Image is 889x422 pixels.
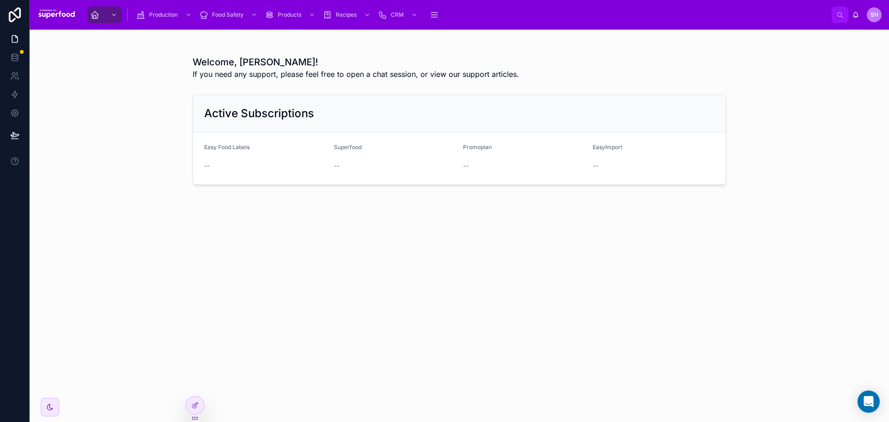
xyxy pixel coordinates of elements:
span: -- [334,161,339,170]
h1: Welcome, [PERSON_NAME]! [193,56,519,69]
h2: Active Subscriptions [204,106,314,121]
span: -- [204,161,210,170]
span: Products [278,11,301,19]
div: scrollable content [84,5,832,25]
span: Production [149,11,178,19]
span: Promoplan [463,144,492,151]
a: CRM [375,6,422,23]
span: Food Safety [212,11,244,19]
span: Superfood [334,144,362,151]
span: Recipes [336,11,357,19]
a: Production [133,6,196,23]
a: Recipes [320,6,375,23]
span: EasyImport [593,144,622,151]
div: Open Intercom Messenger [858,391,880,413]
span: Easy Food Labels [204,144,250,151]
a: Products [262,6,320,23]
img: App logo [37,7,76,22]
span: -- [593,161,598,170]
span: -- [463,161,469,170]
span: SH [870,11,878,19]
span: CRM [391,11,404,19]
a: Food Safety [196,6,262,23]
span: If you need any support, please feel free to open a chat session, or view our support articles. [193,69,519,80]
